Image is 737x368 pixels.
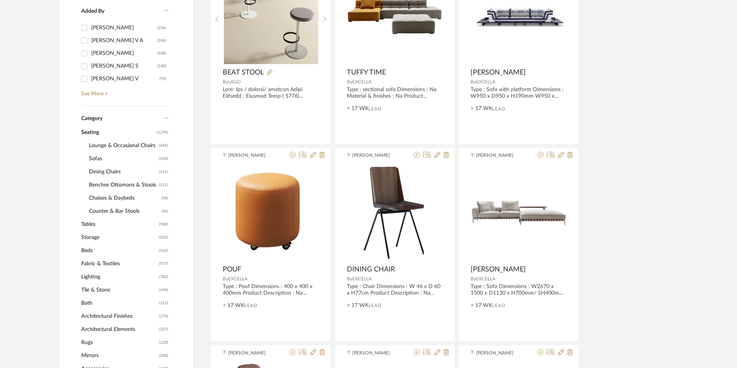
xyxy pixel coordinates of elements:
span: Chaises & Daybeds [89,192,159,205]
span: Architectural Elements [81,323,157,336]
img: DINING CHAIR [362,164,428,261]
span: (220) [159,336,168,349]
span: DINING CHAIR [347,265,395,274]
div: (188) [157,47,166,59]
span: EXCELLA [476,80,495,84]
span: (313) [159,297,168,309]
div: Type : Sofa with platform Dimensions : W950 x D950 x H190mm W950 x D950 x H530-780mm W950 x D950 ... [471,86,567,100]
span: By [223,276,228,281]
div: Lore: Ips / dolorsi/ ametcon Adipi Elitsedd : Eiusmod Temp ( 5776) Incididun(u): L 80.9 e D 70 m ... [223,86,319,100]
span: Tables [81,218,157,231]
div: Type : sectional sofa Dimensions : Na Material & finishes : Na Product Description : Na Additiona... [347,86,443,100]
span: Tile & Stone [81,283,157,297]
span: (161) [159,166,168,178]
div: (95) [159,73,166,85]
span: By [471,80,476,84]
span: (1299) [157,126,168,139]
img: GREGORY [471,199,567,226]
span: Lead [244,303,258,308]
span: Beds [81,244,157,257]
span: Category [81,115,102,122]
span: (162) [159,244,168,257]
div: (236) [157,22,166,34]
img: MAH JONG SOFA [471,0,567,32]
span: Lead [492,106,505,112]
span: > 17 WK [471,105,492,113]
span: Architectural Finishes [81,310,157,323]
span: [PERSON_NAME] [476,152,525,159]
span: (645) [159,139,168,152]
span: (274) [159,310,168,322]
span: [PERSON_NAME] [352,152,401,159]
span: [PERSON_NAME] [228,152,277,159]
span: Lead [368,303,382,308]
div: [PERSON_NAME] S [91,60,157,72]
div: (140) [157,60,166,72]
div: (206) [157,34,166,47]
span: [PERSON_NAME] [471,68,526,77]
span: By [347,276,352,281]
span: Fabric & Textiles [81,257,157,270]
span: > 17 WK [471,302,492,310]
span: (257) [159,323,168,336]
span: (208) [159,349,168,362]
span: (36) [161,205,168,217]
span: EXCELLA [352,80,372,84]
span: Bath [81,297,157,310]
span: POUF [223,265,241,274]
span: [PERSON_NAME] [352,349,401,356]
span: By [471,276,476,281]
span: (151) [159,179,168,191]
span: (58) [161,192,168,204]
span: (248) [159,153,168,165]
span: Storage [81,231,157,244]
span: > 17 WK [347,105,368,113]
span: Counter & Bar Stools [89,205,159,218]
span: (782) [159,271,168,283]
span: Rugs [81,336,157,349]
span: BEAT STOOL [223,68,264,77]
span: Lead [492,303,505,308]
span: By [223,80,228,84]
div: [PERSON_NAME] V [91,73,159,85]
span: EXCELLA [228,276,247,281]
div: [PERSON_NAME] [91,22,157,34]
span: Dining Chairs [89,165,157,178]
div: Type : Sofa Dimensions : W2670 x 1500 x D1130 x H700mm/ SH400mm Product Description : Na Addition... [471,283,567,297]
span: Lead [368,106,382,112]
span: (698) [159,284,168,296]
div: Type : Pouf Dimensions : 400 x 400 x 400mm Product Description : Na Additional information : Na A... [223,283,319,297]
span: Added By [81,8,104,14]
span: [PERSON_NAME] [471,265,526,274]
span: (984) [159,218,168,231]
a: See More + [79,85,168,97]
div: [PERSON_NAME] V A [91,34,157,47]
span: Lounge & Occasional Chairs [89,139,157,152]
span: Mirrors [81,349,157,362]
span: [PERSON_NAME] [476,349,525,356]
img: POUF [233,164,309,261]
span: Seating [81,126,155,139]
span: LAGO [228,80,241,84]
span: > 17 WK [347,302,368,310]
span: EXCELLA [352,276,372,281]
span: Sofas [89,152,157,165]
span: > 17 WK [223,302,244,310]
div: Type : Chair Dimensions : W 46 x D 60 x H77cm Product Description : Na Additional information : N... [347,283,443,297]
span: Benches Ottomans & Stools [89,178,157,192]
div: [PERSON_NAME] [91,47,157,59]
span: (937) [159,258,168,270]
span: By [347,80,352,84]
span: [PERSON_NAME] [228,349,277,356]
span: EXCELLA [476,276,495,281]
span: Lighting [81,270,157,283]
span: TUFFY TIME [347,68,386,77]
span: (202) [159,231,168,244]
